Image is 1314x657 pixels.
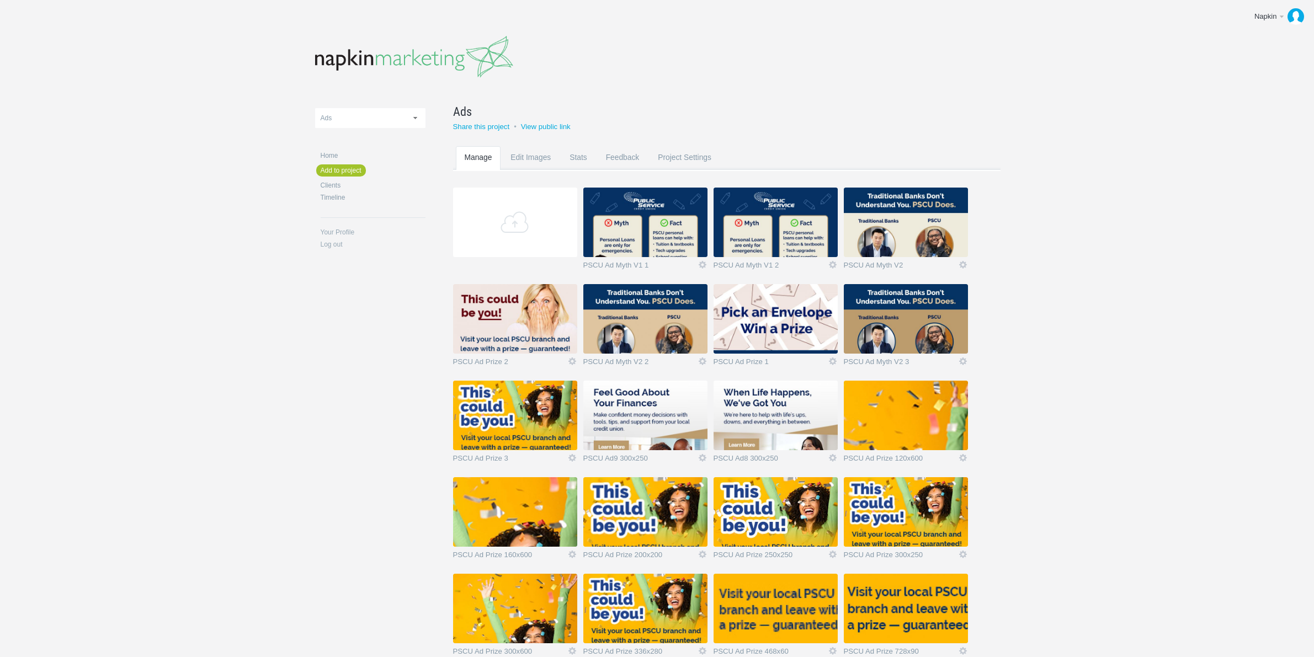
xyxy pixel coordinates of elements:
span: Ads [453,103,472,120]
a: Timeline [321,194,425,201]
a: PSCU Ad9 300x250 [583,455,698,466]
a: PSCU Ad Prize 200x200 [583,551,698,562]
img: napkinmarketing_fs1jqr_thumb.jpg [714,477,838,547]
span: Ads [321,114,332,122]
img: napkinmarketing_q93vf3_thumb.jpg [583,284,707,354]
a: Icon [698,646,707,656]
a: Icon [567,356,577,366]
img: napkinmarketing_6241ka_thumb.jpg [583,574,707,643]
div: Napkin [1254,11,1278,22]
a: PSCU Ad Myth V1 2 [714,261,828,273]
a: Icon [958,453,968,463]
small: • [514,122,517,131]
a: Manage [456,146,501,190]
img: napkinmarketing_k3y5xm_thumb.jpg [714,188,838,257]
a: Icon [958,356,968,366]
img: napkinmarketing_q1v2rf_thumb.jpg [844,284,968,354]
a: Icon [828,549,838,559]
a: Project Settings [649,146,720,190]
a: PSCU Ad Prize 120x600 [844,455,958,466]
img: napkinmarketing-logo_20160520102043.png [315,36,513,78]
img: napkinmarketing_7ucyc0_thumb.jpg [714,381,838,450]
a: PSCU Ad Prize 1 [714,358,828,369]
img: napkinmarketing_c8kx39_thumb.jpg [844,574,968,643]
img: napkinmarketing_6h8ef9_thumb.jpg [453,381,577,450]
a: Stats [561,146,595,190]
img: napkinmarketing_j6u9mr_thumb.jpg [844,188,968,257]
img: 962c44cf9417398e979bba9dc8fee69e [1288,8,1304,25]
img: napkinmarketing_zdpc54_thumb.jpg [844,477,968,547]
a: Napkin [1246,6,1308,28]
a: Add [453,188,577,257]
a: View public link [521,122,571,131]
img: napkinmarketing_zrjhv4_thumb.jpg [453,574,577,643]
a: Icon [567,453,577,463]
a: PSCU Ad Myth V2 2 [583,358,698,369]
a: Icon [698,549,707,559]
a: Icon [828,356,838,366]
a: Icon [828,453,838,463]
a: Icon [828,646,838,656]
a: Clients [321,182,425,189]
a: Icon [567,549,577,559]
a: Ads [453,103,973,120]
img: napkinmarketing_q94ude_thumb.jpg [844,381,968,450]
a: PSCU Ad Myth V1 1 [583,261,698,273]
a: PSCU Ad Myth V2 3 [844,358,958,369]
a: Icon [958,549,968,559]
a: Log out [321,241,425,248]
a: PSCU Ad Myth V2 [844,261,958,273]
a: Icon [698,356,707,366]
a: PSCU Ad Prize 3 [453,455,567,466]
a: Icon [828,260,838,270]
a: Icon [698,260,707,270]
img: napkinmarketing_nfmyf3_thumb.jpg [714,574,838,643]
a: Icon [567,646,577,656]
a: Your Profile [321,229,425,236]
a: Icon [958,646,968,656]
a: Icon [698,453,707,463]
a: PSCU Ad Prize 300x250 [844,551,958,562]
a: Add to project [316,164,366,177]
a: PSCU Ad Prize 2 [453,358,567,369]
a: PSCU Ad Prize 160x600 [453,551,567,562]
img: napkinmarketing_or4r2w_thumb.jpg [453,477,577,547]
a: Edit Images [502,146,560,190]
a: PSCU Ad Prize 250x250 [714,551,828,562]
a: Share this project [453,122,510,131]
img: napkinmarketing_8n4i6q_thumb.jpg [583,381,707,450]
a: PSCU Ad8 300x250 [714,455,828,466]
img: napkinmarketing_5a3jbl_thumb.jpg [583,188,707,257]
a: Icon [958,260,968,270]
img: napkinmarketing_83h2cc_thumb.jpg [714,284,838,354]
a: Feedback [597,146,648,190]
img: napkinmarketing_dabwop_thumb.jpg [453,284,577,354]
a: Home [321,152,425,159]
img: napkinmarketing_tr1epk_thumb.jpg [583,477,707,547]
